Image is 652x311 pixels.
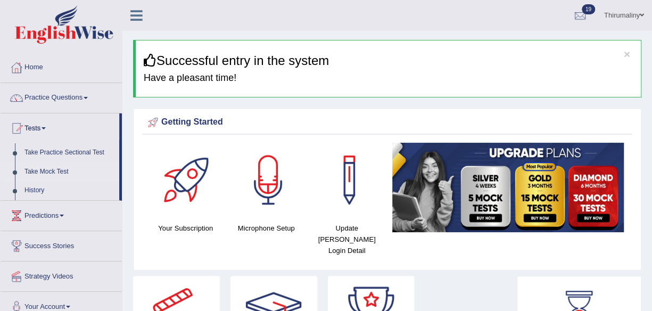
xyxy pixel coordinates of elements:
[20,181,119,200] a: History
[582,4,595,14] span: 19
[1,201,122,227] a: Predictions
[312,223,382,256] h4: Update [PERSON_NAME] Login Detail
[231,223,301,234] h4: Microphone Setup
[1,83,122,110] a: Practice Questions
[145,114,629,130] div: Getting Started
[151,223,220,234] h4: Your Subscription
[392,143,624,232] img: small5.jpg
[20,143,119,162] a: Take Practice Sectional Test
[144,73,633,84] h4: Have a pleasant time!
[1,261,122,288] a: Strategy Videos
[20,162,119,182] a: Take Mock Test
[1,231,122,258] a: Success Stories
[144,54,633,68] h3: Successful entry in the system
[624,48,630,60] button: ×
[1,113,119,140] a: Tests
[1,53,122,79] a: Home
